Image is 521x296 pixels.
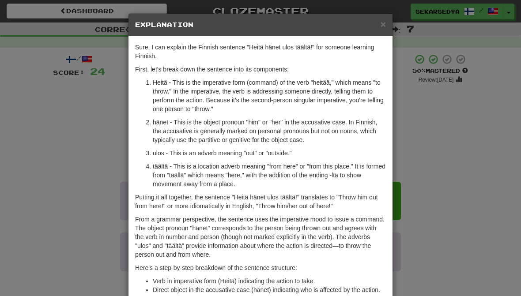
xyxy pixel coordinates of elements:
p: hänet - This is the object pronoun "him" or "her" in the accusative case. In Finnish, the accusat... [153,118,386,144]
p: ulos - This is an adverb meaning "out" or "outside." [153,149,386,157]
h5: Explanation [135,20,386,29]
p: Heitä - This is the imperative form (command) of the verb "heitää," which means "to throw." In th... [153,78,386,113]
li: Direct object in the accusative case (hänet) indicating who is affected by the action. [153,285,386,294]
p: From a grammar perspective, the sentence uses the imperative mood to issue a command. The object ... [135,215,386,259]
span: × [381,19,386,29]
p: First, let's break down the sentence into its components: [135,65,386,74]
button: Close [381,19,386,29]
p: täältä - This is a location adverb meaning "from here" or "from this place." It is formed from "t... [153,162,386,188]
p: Putting it all together, the sentence "Heitä hänet ulos täältä!" translates to "Throw him out fro... [135,193,386,210]
li: Verb in imperative form (Heitä) indicating the action to take. [153,277,386,285]
p: Here's a step-by-step breakdown of the sentence structure: [135,263,386,272]
p: Sure, I can explain the Finnish sentence "Heitä hänet ulos täältä!" for someone learning Finnish. [135,43,386,60]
